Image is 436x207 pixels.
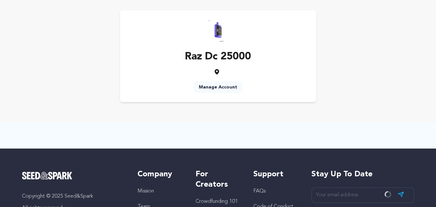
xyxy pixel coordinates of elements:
a: FAQs [253,189,266,194]
h5: For Creators [196,169,240,190]
h5: Company [137,169,182,180]
a: Mission [137,189,154,194]
a: Crowdfunding 101 [196,199,238,204]
a: Seed&Spark Homepage [22,172,125,180]
img: Seed&Spark Logo [22,172,73,180]
h5: Stay up to date [311,169,414,180]
input: Your email address [311,187,414,203]
img: https://seedandspark-static.s3.us-east-2.amazonaws.com/images/User/002/311/229/medium/d2271be48eb... [205,17,231,43]
p: Copyright © 2025 Seed&Spark [22,192,125,200]
h5: Support [253,169,298,180]
a: Manage Account [194,81,242,93]
p: Raz Dc 25000 [185,49,251,65]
